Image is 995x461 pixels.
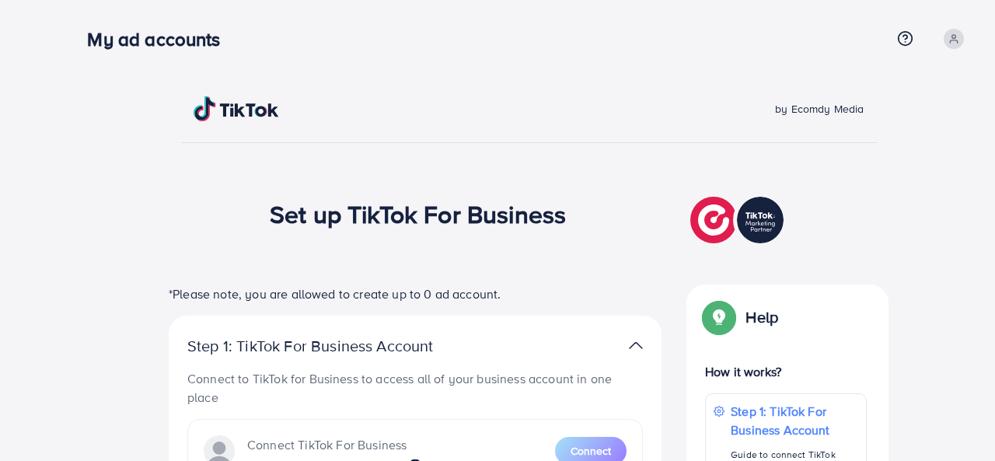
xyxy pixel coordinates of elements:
[169,285,662,303] p: *Please note, you are allowed to create up to 0 ad account.
[705,303,733,331] img: Popup guide
[731,402,858,439] p: Step 1: TikTok For Business Account
[629,334,643,357] img: TikTok partner
[745,308,778,327] p: Help
[690,193,787,247] img: TikTok partner
[705,362,867,381] p: How it works?
[194,96,279,121] img: TikTok
[775,101,864,117] span: by Ecomdy Media
[270,199,566,229] h1: Set up TikTok For Business
[187,337,483,355] p: Step 1: TikTok For Business Account
[87,28,232,51] h3: My ad accounts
